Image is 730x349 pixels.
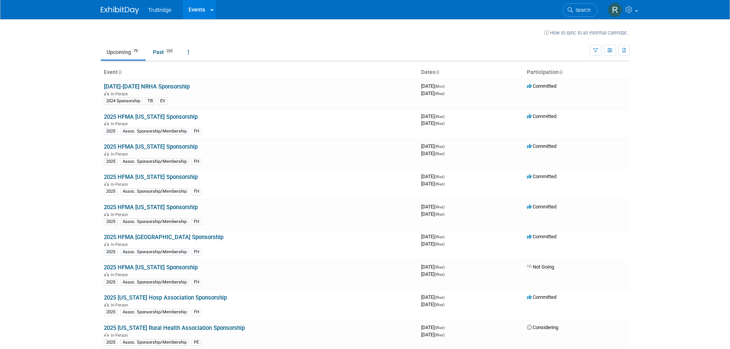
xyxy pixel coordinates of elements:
[145,98,155,105] div: TB
[435,235,445,239] span: (Wed)
[104,242,109,246] img: In-Person Event
[435,69,439,75] a: Sort by Start Date
[435,175,445,179] span: (Wed)
[421,204,447,210] span: [DATE]
[104,249,118,256] div: 2025
[446,83,447,89] span: -
[104,113,198,120] a: 2025 HFMA [US_STATE] Sponsorship
[435,265,445,269] span: (Wed)
[111,242,130,247] span: In-Person
[421,234,447,239] span: [DATE]
[111,272,130,277] span: In-Person
[104,143,198,150] a: 2025 HFMA [US_STATE] Sponsorship
[559,69,563,75] a: Sort by Participation Type
[104,152,109,156] img: In-Person Event
[120,188,189,195] div: Assoc. Sponsorship/Membership
[446,324,447,330] span: -
[104,188,118,195] div: 2025
[192,279,202,286] div: FH
[421,83,447,89] span: [DATE]
[527,174,556,179] span: Committed
[104,158,118,165] div: 2025
[111,182,130,187] span: In-Person
[435,333,445,337] span: (Wed)
[101,7,139,14] img: ExhibitDay
[435,152,445,156] span: (Wed)
[435,92,445,96] span: (Wed)
[104,98,143,105] div: 2024 Sponsorship
[573,7,591,13] span: Search
[111,121,130,126] span: In-Person
[527,324,558,330] span: Considering
[111,333,130,338] span: In-Person
[104,339,118,346] div: 2025
[421,301,445,307] span: [DATE]
[527,294,556,300] span: Committed
[192,158,202,165] div: FH
[148,7,172,13] span: TruBridge
[435,212,445,216] span: (Wed)
[104,294,227,301] a: 2025 [US_STATE] Hosp Association Sponsorship
[192,218,202,225] div: FH
[104,128,118,135] div: 2025
[147,45,180,59] a: Past225
[118,69,121,75] a: Sort by Event Name
[435,242,445,246] span: (Wed)
[104,279,118,286] div: 2025
[527,234,556,239] span: Committed
[435,121,445,126] span: (Wed)
[111,152,130,157] span: In-Person
[563,3,598,17] a: Search
[446,174,447,179] span: -
[435,115,445,119] span: (Wed)
[104,212,109,216] img: In-Person Event
[104,264,198,271] a: 2025 HFMA [US_STATE] Sponsorship
[104,174,198,180] a: 2025 HFMA [US_STATE] Sponsorship
[104,333,109,337] img: In-Person Event
[104,92,109,95] img: In-Person Event
[421,143,447,149] span: [DATE]
[192,128,202,135] div: FH
[435,303,445,307] span: (Wed)
[192,249,202,256] div: FH
[421,324,447,330] span: [DATE]
[104,83,190,90] a: [DATE]-[DATE] NRHA Sponsorship
[421,264,447,270] span: [DATE]
[446,113,447,119] span: -
[446,264,447,270] span: -
[104,218,118,225] div: 2025
[435,84,445,88] span: (Mon)
[524,66,630,79] th: Participation
[421,174,447,179] span: [DATE]
[421,181,445,187] span: [DATE]
[421,120,445,126] span: [DATE]
[527,204,556,210] span: Committed
[421,332,445,338] span: [DATE]
[120,218,189,225] div: Assoc. Sponsorship/Membership
[421,271,445,277] span: [DATE]
[120,249,189,256] div: Assoc. Sponsorship/Membership
[435,326,445,330] span: (Wed)
[446,294,447,300] span: -
[104,324,245,331] a: 2025 [US_STATE] Rural Health Association Sponsorship
[446,204,447,210] span: -
[421,90,445,96] span: [DATE]
[104,309,118,316] div: 2025
[111,212,130,217] span: In-Person
[120,339,189,346] div: Assoc. Sponsorship/Membership
[435,295,445,300] span: (Wed)
[120,309,189,316] div: Assoc. Sponsorship/Membership
[527,83,556,89] span: Committed
[527,113,556,119] span: Committed
[608,3,622,17] img: Renee Sexton
[104,204,198,211] a: 2025 HFMA [US_STATE] Sponsorship
[104,303,109,306] img: In-Person Event
[120,158,189,165] div: Assoc. Sponsorship/Membership
[111,92,130,97] span: In-Person
[435,272,445,277] span: (Wed)
[435,144,445,149] span: (Wed)
[101,45,146,59] a: Upcoming79
[527,143,556,149] span: Committed
[421,294,447,300] span: [DATE]
[421,113,447,119] span: [DATE]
